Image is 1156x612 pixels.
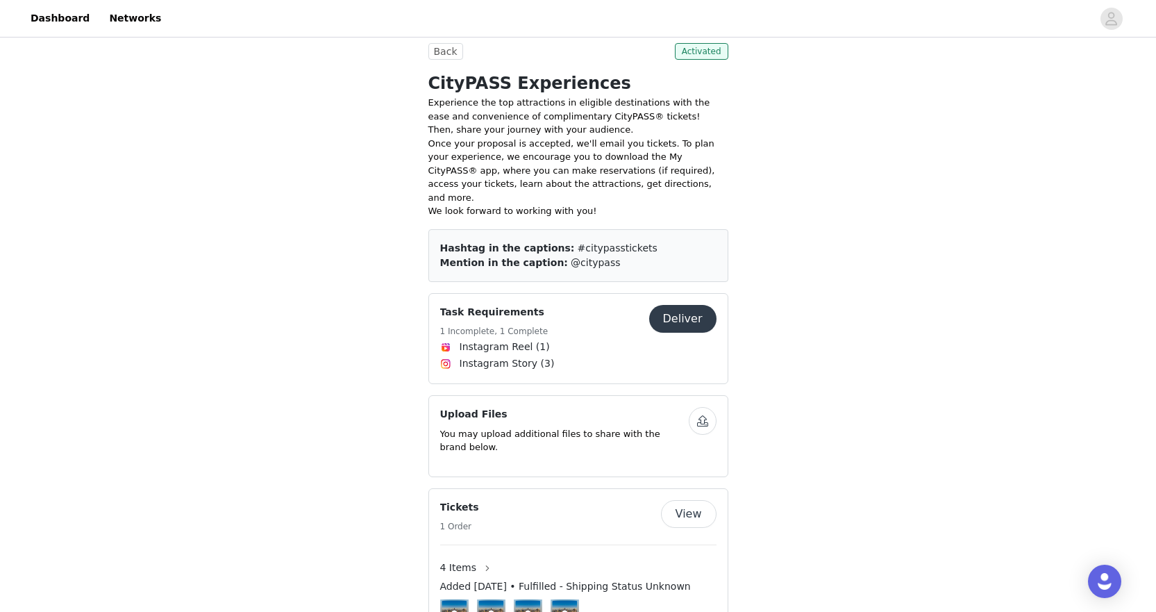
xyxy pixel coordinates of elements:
p: We look forward to working with you! [428,204,728,218]
span: Hashtag in the captions: [440,242,575,254]
a: Dashboard [22,3,98,34]
span: Instagram Story (3) [460,356,555,371]
span: 4 Items [440,561,477,575]
div: Open Intercom Messenger [1088,565,1121,598]
span: #citypasstickets [578,242,657,254]
span: Mention in the caption: [440,257,568,268]
img: Instagram Icon [440,358,451,370]
div: Task Requirements [428,293,728,384]
span: Instagram Reel (1) [460,340,550,354]
div: avatar [1105,8,1118,30]
h4: Task Requirements [440,305,548,320]
button: View [661,500,717,528]
span: Once your proposal is accepted, we'll email you tickets [428,138,677,149]
span: @citypass [571,257,620,268]
p: . To plan your experience, we encourage you to download the My CityPASS® app, where you can make ... [428,137,728,205]
h5: 1 Order [440,520,479,533]
p: You may upload additional files to share with the brand below. [440,427,689,454]
a: Networks [101,3,169,34]
p: Experience the top attractions in eligible destinations with the ease and convenience of complime... [428,96,728,137]
img: Instagram Reels Icon [440,342,451,353]
button: Deliver [649,305,717,333]
span: Added [DATE] • Fulfilled - Shipping Status Unknown [440,579,691,594]
h4: Upload Files [440,407,689,422]
span: Activated [675,43,728,60]
h1: CityPASS Experiences [428,71,728,96]
h4: Tickets [440,500,479,515]
h5: 1 Incomplete, 1 Complete [440,325,548,338]
button: Back [428,43,463,60]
